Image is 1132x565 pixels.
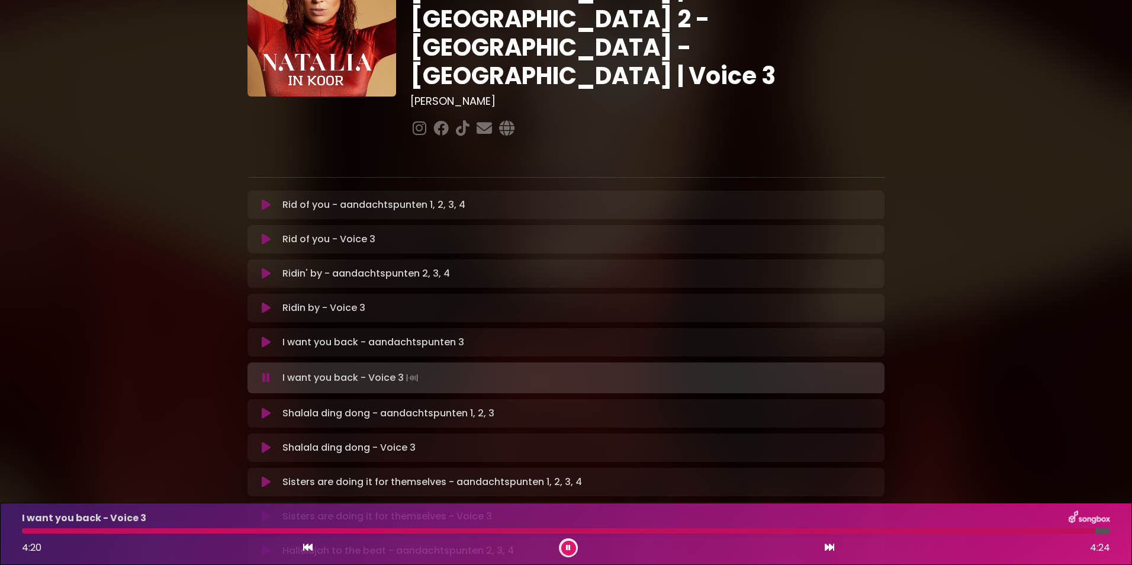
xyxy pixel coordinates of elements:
[1090,541,1110,555] span: 4:24
[282,370,420,386] p: I want you back - Voice 3
[22,511,146,525] p: I want you back - Voice 3
[282,475,582,489] p: Sisters are doing it for themselves - aandachtspunten 1, 2, 3, 4
[282,441,416,455] p: Shalala ding dong - Voice 3
[282,335,464,349] p: I want you back - aandachtspunten 3
[282,267,450,281] p: Ridin' by - aandachtspunten 2, 3, 4
[410,95,885,108] h3: [PERSON_NAME]
[282,198,465,212] p: Rid of you - aandachtspunten 1, 2, 3, 4
[1069,511,1110,526] img: songbox-logo-white.png
[282,406,494,420] p: Shalala ding dong - aandachtspunten 1, 2, 3
[282,301,365,315] p: Ridin by - Voice 3
[282,232,375,246] p: Rid of you - Voice 3
[22,541,41,554] span: 4:20
[404,370,420,386] img: waveform4.gif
